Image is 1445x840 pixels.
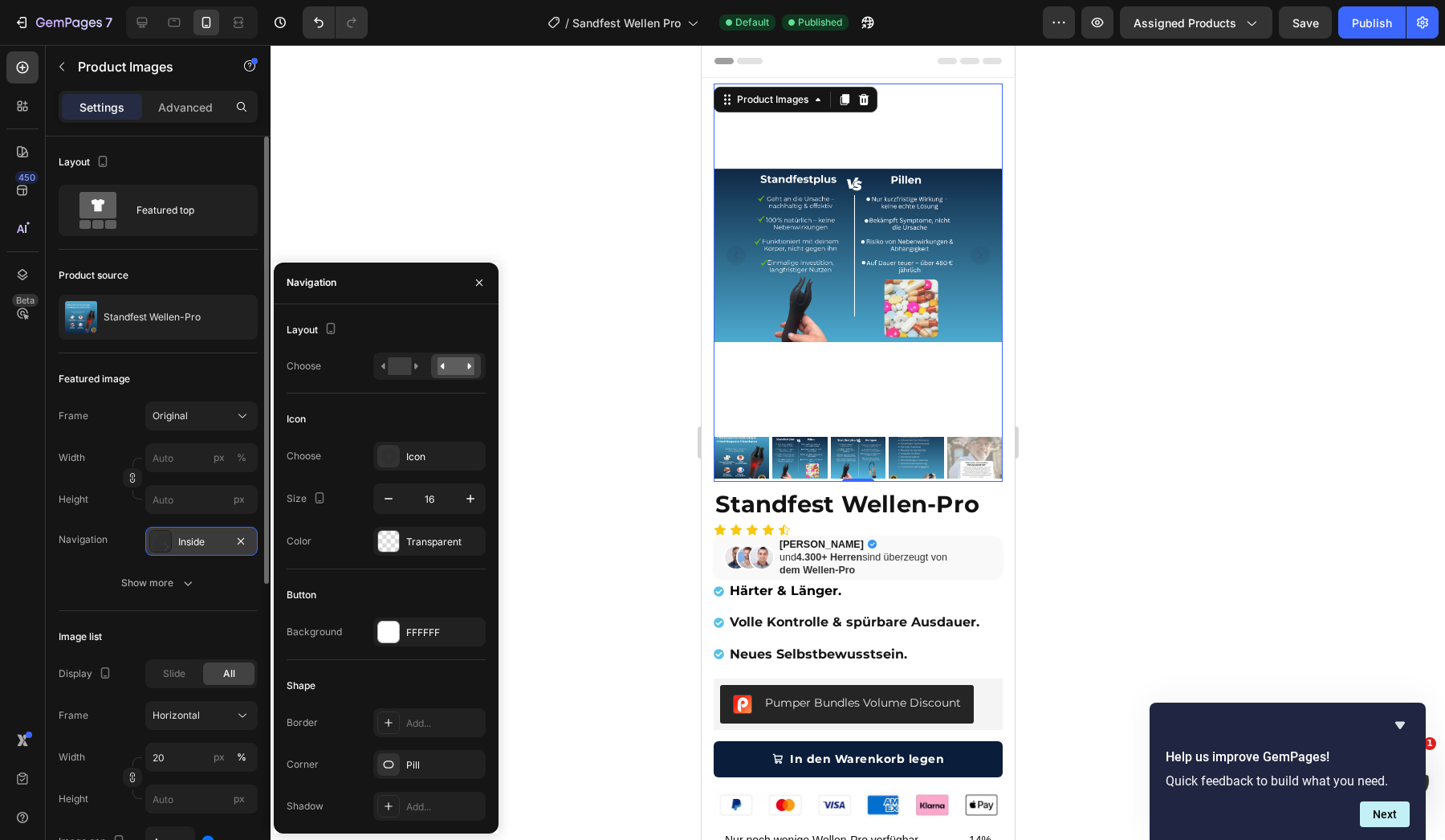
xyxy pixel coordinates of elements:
div: 450 [15,171,39,184]
button: 7 [6,6,120,39]
p: Settings [79,99,124,116]
div: Layout [287,319,340,340]
div: Help us improve GemPages! [1166,716,1410,827]
button: % [210,748,229,767]
div: Border [287,716,318,730]
button: px [232,448,251,467]
label: Height [59,792,88,806]
h2: Help us improve GemPages! [1166,748,1410,767]
div: Undo/Redo [303,6,368,39]
p: Quick feedback to build what you need. [1166,773,1410,789]
div: Icon [287,412,306,426]
span: px [234,493,245,505]
div: Button [287,588,316,602]
div: Pill [406,758,482,773]
span: All [223,667,235,681]
span: Slide [163,667,185,681]
button: Hide survey [1390,716,1410,735]
span: 14% [267,787,290,804]
button: Save [1279,6,1332,39]
label: Frame [59,708,88,723]
button: Next question [1360,801,1410,827]
div: % [237,750,246,765]
div: Add... [406,800,482,814]
div: FFFFFF [406,626,482,640]
span: / [565,14,569,31]
div: Navigation [59,532,108,547]
div: Transparent [406,535,482,549]
div: Choose [287,449,321,463]
label: Width [59,451,85,465]
span: Nur noch wenige Wellen-Pro verfügbar [23,787,217,804]
div: Choose [287,359,321,373]
iframe: Design area [702,45,1015,840]
div: Background [287,625,342,639]
div: Add... [406,716,482,731]
div: Show more [121,575,196,591]
label: Width [59,750,85,765]
button: Horizontal [145,701,258,730]
div: % [237,451,246,465]
span: 1 [1423,737,1436,750]
div: Featured top [136,192,234,229]
input: px [145,485,258,514]
div: Image list [59,630,102,644]
div: px [214,451,225,465]
input: px% [145,743,258,772]
span: Save [1292,16,1319,30]
div: Color [287,534,311,548]
div: px [214,750,225,765]
div: Beta [12,294,39,307]
div: Corner [287,757,319,772]
label: Frame [59,409,88,423]
div: Product source [59,268,128,283]
span: Original [153,409,188,423]
p: Product Images [78,57,214,76]
button: Original [145,402,258,430]
div: Display [59,663,115,685]
div: Size [287,488,329,510]
span: Assigned Products [1134,14,1236,31]
span: Horizontal [153,708,200,723]
span: px [234,793,245,805]
p: Advanced [158,99,213,116]
p: Standfest Wellen-Pro [104,312,201,323]
img: product feature img [65,301,97,333]
button: Assigned Products [1120,6,1272,39]
button: % [210,448,229,467]
input: px [145,785,258,813]
div: Inside [178,535,225,549]
span: Published [798,15,842,30]
button: Show more [59,569,258,597]
p: 7 [105,13,112,32]
span: Sandfest Wellen Pro [572,14,681,31]
button: px [232,748,251,767]
label: Height [59,492,88,507]
div: Shape [287,679,315,693]
div: Navigation [287,275,336,290]
div: Layout [59,152,112,173]
input: px% [145,443,258,472]
div: Publish [1352,14,1392,31]
div: Featured image [59,372,130,386]
div: Icon [406,450,482,464]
